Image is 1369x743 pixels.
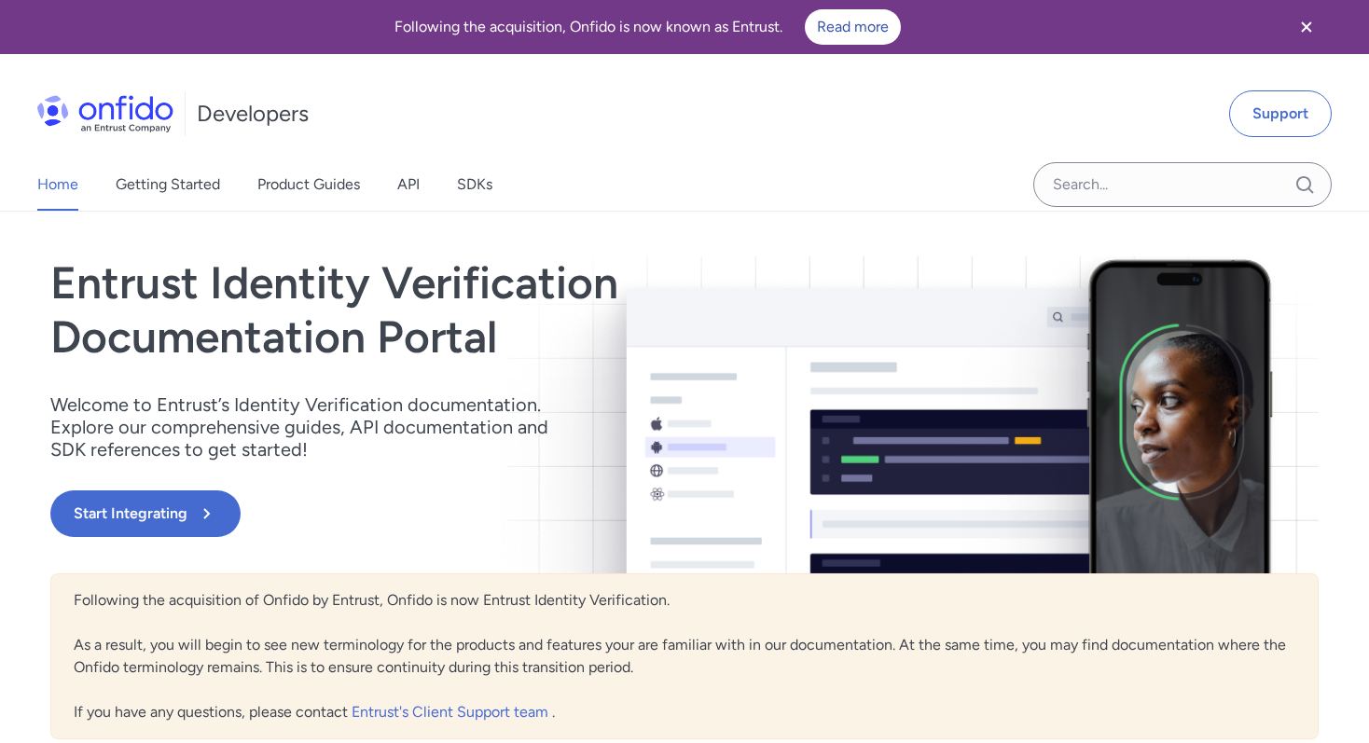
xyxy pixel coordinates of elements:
[805,9,901,45] a: Read more
[1272,4,1341,50] button: Close banner
[50,573,1319,739] div: Following the acquisition of Onfido by Entrust, Onfido is now Entrust Identity Verification. As a...
[1295,16,1318,38] svg: Close banner
[257,158,360,211] a: Product Guides
[197,99,309,129] h1: Developers
[1229,90,1332,137] a: Support
[50,490,241,537] button: Start Integrating
[50,393,573,461] p: Welcome to Entrust’s Identity Verification documentation. Explore our comprehensive guides, API d...
[457,158,492,211] a: SDKs
[37,158,78,211] a: Home
[50,490,938,537] a: Start Integrating
[22,9,1272,45] div: Following the acquisition, Onfido is now known as Entrust.
[1033,162,1332,207] input: Onfido search input field
[116,158,220,211] a: Getting Started
[397,158,420,211] a: API
[37,95,173,132] img: Onfido Logo
[50,256,938,364] h1: Entrust Identity Verification Documentation Portal
[352,703,552,721] a: Entrust's Client Support team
